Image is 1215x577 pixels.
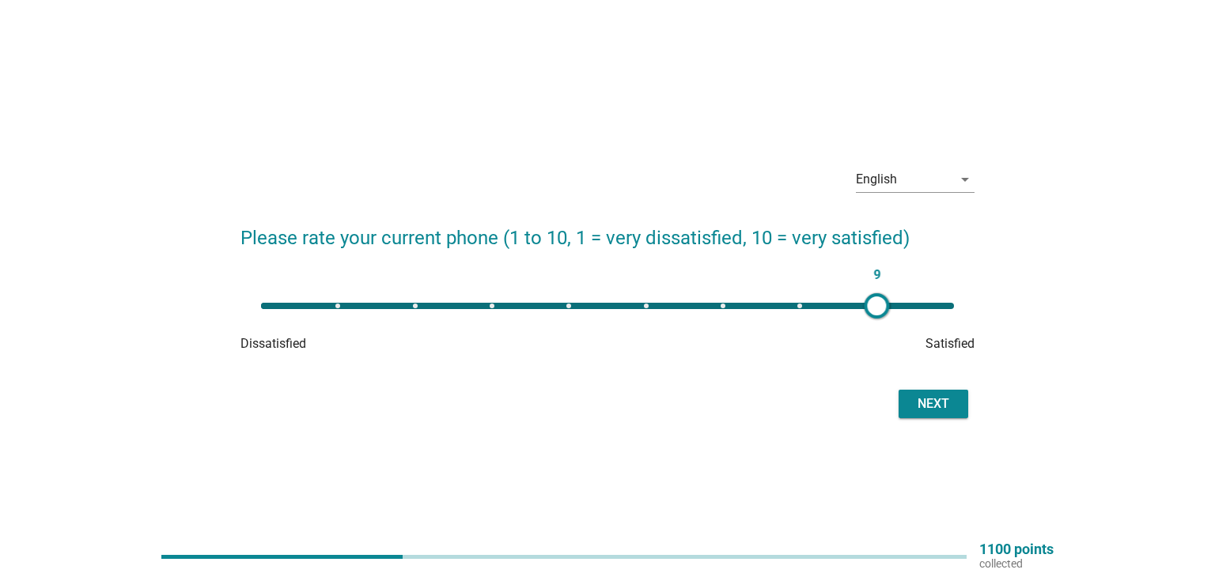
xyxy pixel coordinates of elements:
[240,334,485,353] div: Dissatisfied
[979,556,1054,571] p: collected
[856,172,897,187] div: English
[979,542,1054,556] p: 1100 points
[869,264,884,286] span: 9
[730,334,975,353] div: Satisfied
[911,394,956,413] div: Next
[899,390,968,418] button: Next
[240,208,975,252] h2: Please rate your current phone (1 to 10, 1 = very dissatisfied, 10 = very satisfied)
[956,170,975,189] i: arrow_drop_down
